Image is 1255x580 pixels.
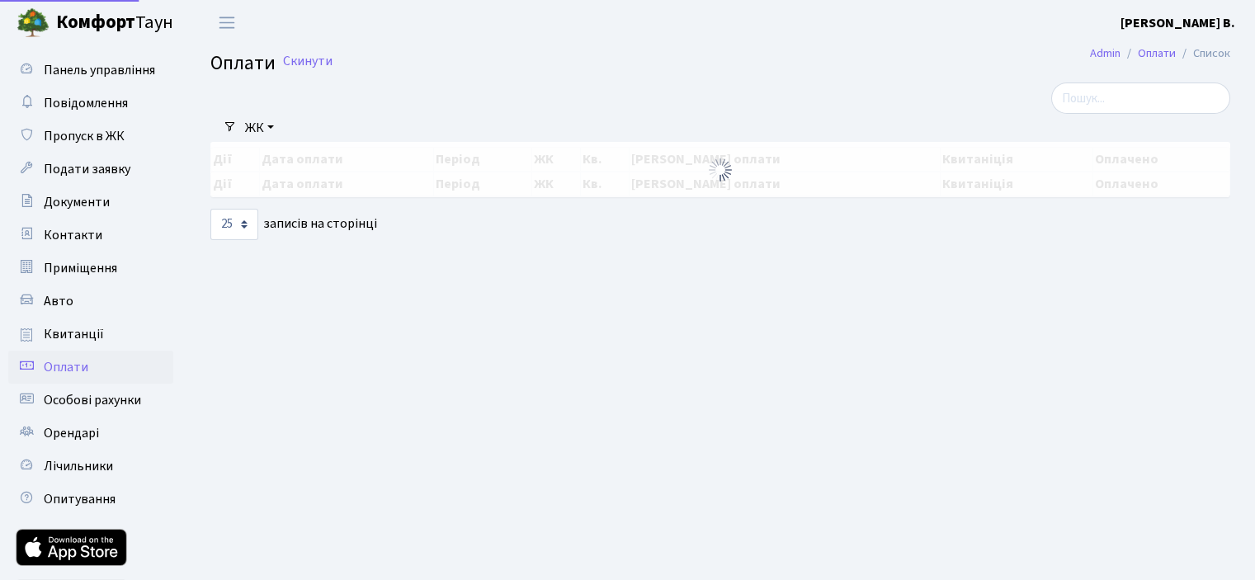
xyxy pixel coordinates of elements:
[8,120,173,153] a: Пропуск в ЖК
[8,450,173,483] a: Лічильники
[44,391,141,409] span: Особові рахунки
[8,252,173,285] a: Приміщення
[56,9,135,35] b: Комфорт
[56,9,173,37] span: Таун
[44,127,125,145] span: Пропуск в ЖК
[17,7,50,40] img: logo.png
[1176,45,1230,63] li: Список
[1121,13,1235,33] a: [PERSON_NAME] В.
[283,54,333,69] a: Скинути
[707,157,734,183] img: Обробка...
[8,351,173,384] a: Оплати
[44,160,130,178] span: Подати заявку
[1121,14,1235,32] b: [PERSON_NAME] В.
[8,285,173,318] a: Авто
[8,87,173,120] a: Повідомлення
[44,259,117,277] span: Приміщення
[8,54,173,87] a: Панель управління
[44,226,102,244] span: Контакти
[44,358,88,376] span: Оплати
[8,153,173,186] a: Подати заявку
[44,424,99,442] span: Орендарі
[1065,36,1255,71] nav: breadcrumb
[8,219,173,252] a: Контакти
[210,49,276,78] span: Оплати
[44,61,155,79] span: Панель управління
[8,186,173,219] a: Документи
[44,94,128,112] span: Повідомлення
[44,457,113,475] span: Лічильники
[210,209,377,240] label: записів на сторінці
[1051,83,1230,114] input: Пошук...
[210,209,258,240] select: записів на сторінці
[44,292,73,310] span: Авто
[1138,45,1176,62] a: Оплати
[1090,45,1121,62] a: Admin
[44,193,110,211] span: Документи
[44,490,116,508] span: Опитування
[206,9,248,36] button: Переключити навігацію
[8,384,173,417] a: Особові рахунки
[8,417,173,450] a: Орендарі
[44,325,104,343] span: Квитанції
[238,114,281,142] a: ЖК
[8,318,173,351] a: Квитанції
[8,483,173,516] a: Опитування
